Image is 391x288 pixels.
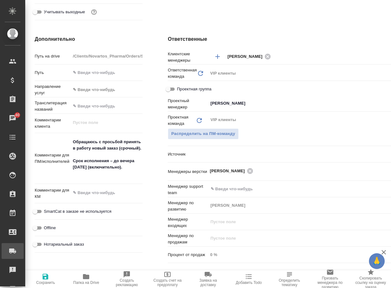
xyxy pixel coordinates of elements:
span: Сохранить [36,280,55,285]
span: 🙏 [371,254,382,268]
span: Учитывать выходные [44,9,85,15]
span: Создать счет на предоплату [151,278,184,287]
p: Путь на drive [35,53,71,59]
span: Добавить Todo [236,280,262,285]
p: Транслитерация названий [35,100,71,113]
input: ✎ Введи что-нибудь [71,68,143,77]
span: Папка на Drive [73,280,99,285]
span: Создать рекламацию [110,278,143,287]
p: Менеджеры верстки [168,169,208,175]
button: Скопировать ссылку на оценку заказа [350,270,391,288]
p: Проектный менеджер [168,98,208,110]
div: [PERSON_NAME] [210,167,255,175]
p: Путь [35,70,71,76]
input: Пустое поле [71,52,143,61]
div: [PERSON_NAME] [228,52,273,60]
span: [PERSON_NAME] [228,53,266,60]
span: Нотариальный заказ [44,241,84,248]
button: 🙏 [369,253,385,269]
p: Процент от продаж [168,252,208,258]
button: Определить тематику [269,270,310,288]
button: Распределить на ПМ-команду [168,128,239,139]
h4: Дополнительно [35,35,143,43]
p: Менеджер support team [168,183,208,196]
button: Призвать менеджера по развитию [310,270,350,288]
button: Сохранить [25,270,66,288]
a: 40 [2,110,24,126]
span: SmartCat в заказе не используется [44,208,111,215]
button: Добавить Todo [228,270,269,288]
p: Проектная команда [168,114,195,127]
button: Создать счет на предоплату [147,270,188,288]
p: Клиентские менеджеры [168,51,208,64]
span: [PERSON_NAME] [210,168,249,174]
p: Менеджер по продажам [168,233,208,245]
p: Комментарии для ПМ/исполнителей [35,152,71,165]
span: Распределить на ПМ-команду [171,130,235,138]
input: ✎ Введи что-нибудь [210,185,386,193]
p: Менеджер по развитию [168,200,208,212]
p: Комментарии для КМ [35,187,71,200]
span: В заказе уже есть ответственный ПМ или ПМ группа [168,128,239,139]
span: Offline [44,225,56,231]
button: Добавить менеджера [210,49,225,64]
span: Заявка на доставку [192,278,225,287]
div: ✎ Введи что-нибудь [73,87,135,93]
div: ✎ Введи что-нибудь [71,84,143,95]
p: Менеджер входящих [168,216,208,229]
button: Создать рекламацию [107,270,147,288]
button: Заявка на доставку [188,270,229,288]
span: Определить тематику [273,278,306,287]
p: Источник [168,151,208,157]
span: Проектная группа [177,86,211,92]
p: Комментарии клиента [35,117,71,130]
button: Папка на Drive [66,270,107,288]
input: ✎ Введи что-нибудь [71,101,143,111]
p: Ответственная команда [168,67,197,80]
span: 40 [11,112,23,118]
p: Направление услуг [35,83,71,96]
textarea: Обращаюсь с просьбой принять в работу новый заказ (срочный). Срок исполнения – до вечера [DATE] (... [71,137,143,179]
button: Выбери, если сб и вс нужно считать рабочими днями для выполнения заказа. [90,8,98,16]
